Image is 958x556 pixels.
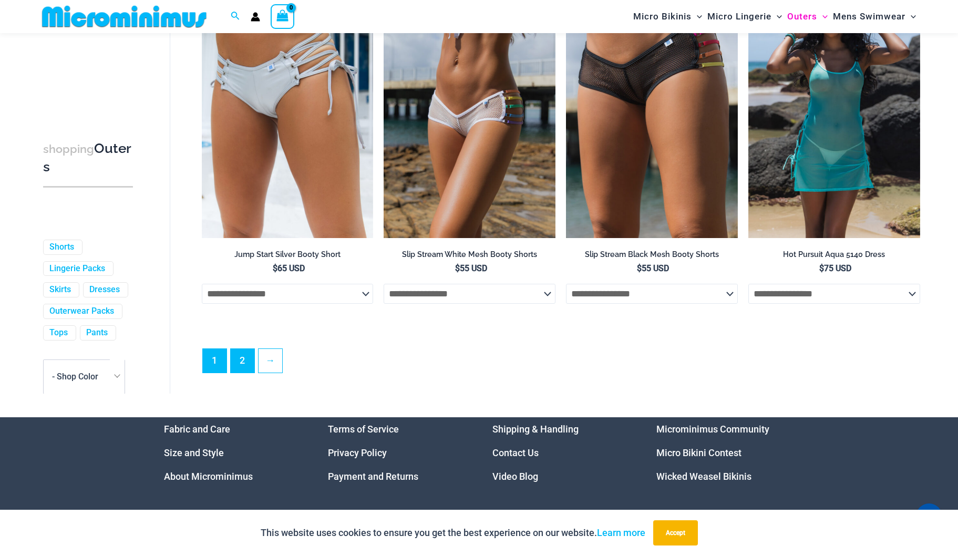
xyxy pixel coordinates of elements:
[231,10,240,23] a: Search icon link
[656,471,751,482] a: Wicked Weasel Bikinis
[271,4,295,28] a: View Shopping Cart, empty
[692,3,702,30] span: Menu Toggle
[629,2,921,32] nav: Site Navigation
[597,527,645,538] a: Learn more
[748,250,920,263] a: Hot Pursuit Aqua 5140 Dress
[49,284,71,295] a: Skirts
[637,263,642,273] span: $
[656,417,795,488] aside: Footer Widget 4
[44,359,125,393] span: - Shop Color
[203,349,226,373] span: Page 1
[492,424,579,435] a: Shipping & Handling
[164,424,230,435] a: Fabric and Care
[830,3,919,30] a: Mens SwimwearMenu ToggleMenu Toggle
[384,250,555,260] h2: Slip Stream White Mesh Booty Shorts
[43,142,94,155] span: shopping
[631,3,705,30] a: Micro BikinisMenu ToggleMenu Toggle
[455,263,460,273] span: $
[164,471,253,482] a: About Microminimus
[49,263,105,274] a: Lingerie Packs
[49,327,68,338] a: Tops
[771,3,782,30] span: Menu Toggle
[49,306,114,317] a: Outerwear Packs
[89,284,120,295] a: Dresses
[164,447,224,458] a: Size and Style
[705,3,785,30] a: Micro LingerieMenu ToggleMenu Toggle
[819,263,824,273] span: $
[637,263,669,273] bdi: 55 USD
[328,447,387,458] a: Privacy Policy
[202,348,920,379] nav: Product Pagination
[273,263,305,273] bdi: 65 USD
[492,417,631,488] nav: Menu
[43,359,125,394] span: - Shop Color
[566,250,738,263] a: Slip Stream Black Mesh Booty Shorts
[787,3,817,30] span: Outers
[86,327,108,338] a: Pants
[328,424,399,435] a: Terms of Service
[261,525,645,541] p: This website uses cookies to ensure you get the best experience on our website.
[384,250,555,263] a: Slip Stream White Mesh Booty Shorts
[38,5,211,28] img: MM SHOP LOGO FLAT
[492,447,539,458] a: Contact Us
[328,417,466,488] nav: Menu
[273,263,277,273] span: $
[49,241,74,252] a: Shorts
[202,250,374,263] a: Jump Start Silver Booty Short
[52,372,98,382] span: - Shop Color
[259,349,282,373] a: →
[748,250,920,260] h2: Hot Pursuit Aqua 5140 Dress
[707,3,771,30] span: Micro Lingerie
[819,263,851,273] bdi: 75 USD
[833,3,905,30] span: Mens Swimwear
[202,250,374,260] h2: Jump Start Silver Booty Short
[492,417,631,488] aside: Footer Widget 3
[231,349,254,373] a: Page 2
[328,471,418,482] a: Payment and Returns
[251,12,260,22] a: Account icon link
[785,3,830,30] a: OutersMenu ToggleMenu Toggle
[656,417,795,488] nav: Menu
[653,520,698,545] button: Accept
[656,447,741,458] a: Micro Bikini Contest
[43,139,133,176] h3: Outers
[633,3,692,30] span: Micro Bikinis
[566,250,738,260] h2: Slip Stream Black Mesh Booty Shorts
[455,263,487,273] bdi: 55 USD
[905,3,916,30] span: Menu Toggle
[328,417,466,488] aside: Footer Widget 2
[817,3,828,30] span: Menu Toggle
[164,417,302,488] nav: Menu
[492,471,538,482] a: Video Blog
[656,424,769,435] a: Microminimus Community
[164,417,302,488] aside: Footer Widget 1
